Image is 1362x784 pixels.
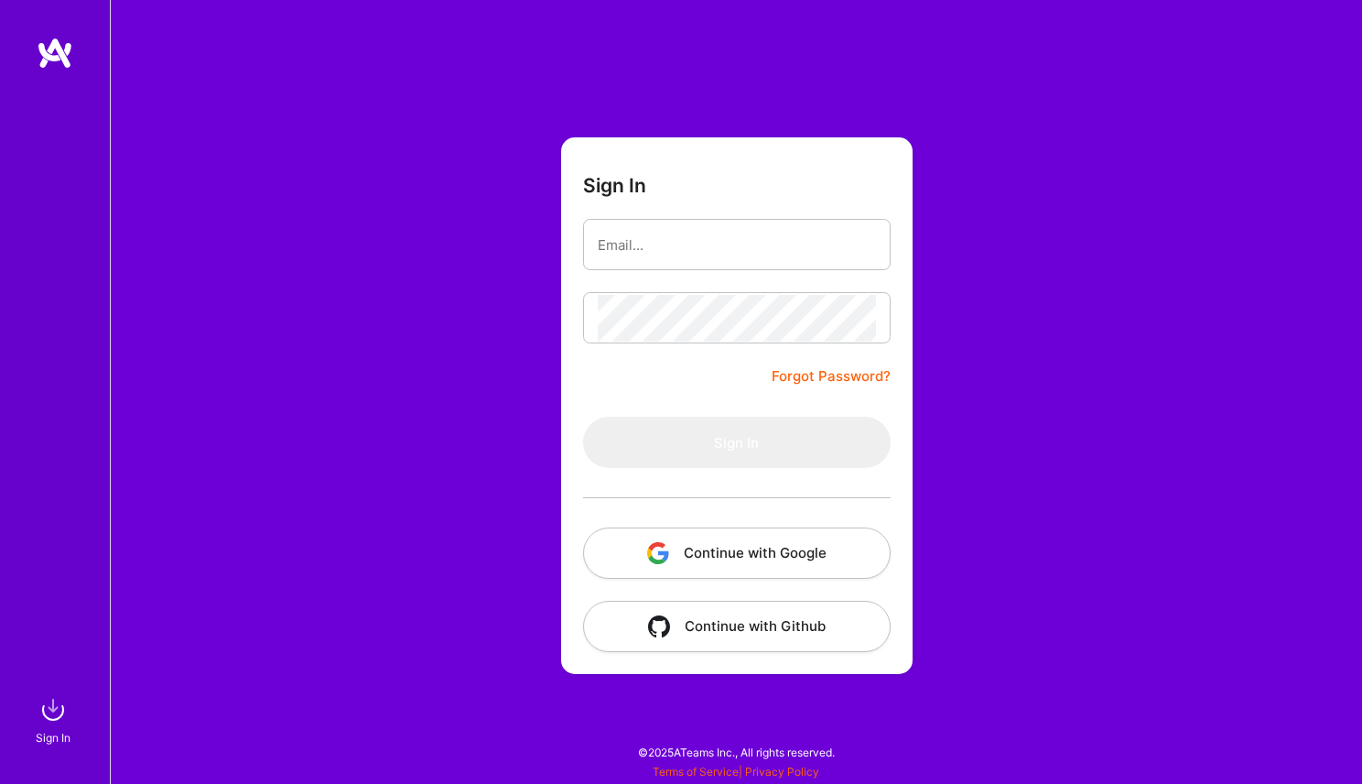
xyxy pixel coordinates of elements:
[653,765,819,779] span: |
[110,729,1362,775] div: © 2025 ATeams Inc., All rights reserved.
[598,222,876,268] input: Email...
[583,174,646,197] h3: Sign In
[647,542,669,564] img: icon
[36,728,70,747] div: Sign In
[37,37,73,70] img: logo
[772,365,891,387] a: Forgot Password?
[38,691,71,747] a: sign inSign In
[583,417,891,468] button: Sign In
[35,691,71,728] img: sign in
[648,615,670,637] img: icon
[583,528,891,579] button: Continue with Google
[745,765,819,779] a: Privacy Policy
[583,601,891,652] button: Continue with Github
[653,765,739,779] a: Terms of Service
